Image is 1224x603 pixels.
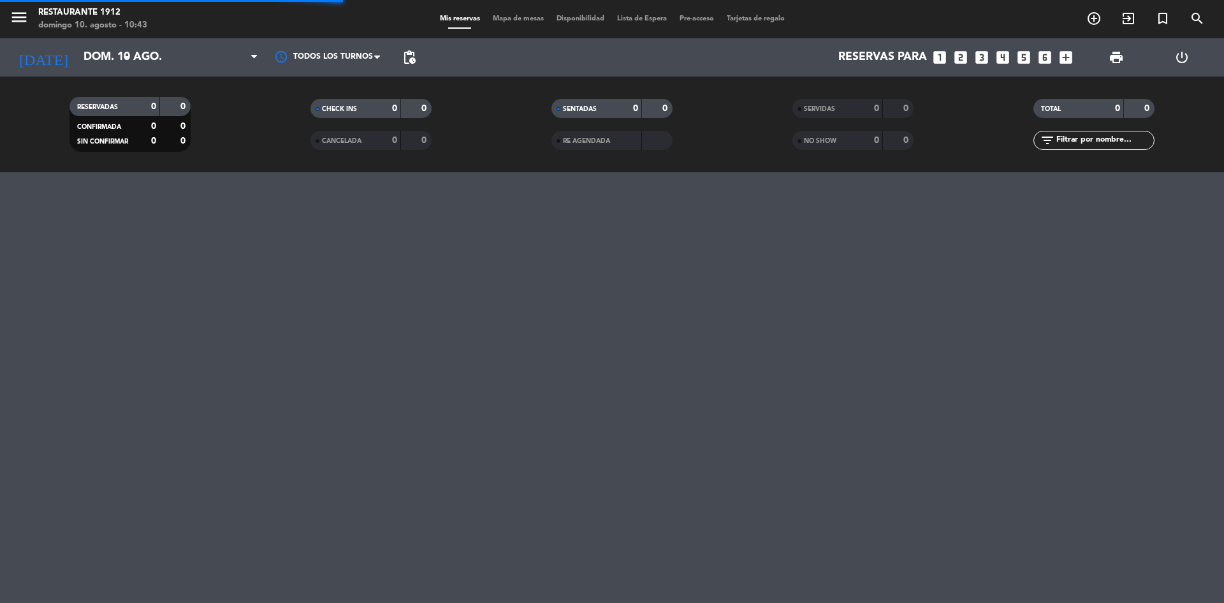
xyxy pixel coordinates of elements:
[611,15,673,22] span: Lista de Espera
[1055,133,1154,147] input: Filtrar por nombre...
[838,51,927,64] span: Reservas para
[180,122,188,131] strong: 0
[10,43,77,71] i: [DATE]
[38,19,147,32] div: domingo 10. agosto - 10:43
[10,8,29,31] button: menu
[720,15,791,22] span: Tarjetas de regalo
[994,49,1011,66] i: looks_4
[662,104,670,113] strong: 0
[903,104,911,113] strong: 0
[1149,38,1214,77] div: LOG OUT
[151,137,156,145] strong: 0
[804,138,836,144] span: NO SHOW
[402,50,417,65] span: pending_actions
[180,102,188,111] strong: 0
[392,136,397,145] strong: 0
[433,15,486,22] span: Mis reservas
[931,49,948,66] i: looks_one
[322,138,361,144] span: CANCELADA
[673,15,720,22] span: Pre-acceso
[1109,50,1124,65] span: print
[1041,106,1061,112] span: TOTAL
[563,138,610,144] span: RE AGENDADA
[1037,49,1053,66] i: looks_6
[1155,11,1170,26] i: turned_in_not
[633,104,638,113] strong: 0
[1121,11,1136,26] i: exit_to_app
[1058,49,1074,66] i: add_box
[1144,104,1152,113] strong: 0
[151,102,156,111] strong: 0
[1040,133,1055,148] i: filter_list
[1086,11,1102,26] i: add_circle_outline
[180,137,188,145] strong: 0
[119,50,134,65] i: arrow_drop_down
[77,104,118,110] span: RESERVADAS
[38,6,147,19] div: Restaurante 1912
[77,138,128,145] span: SIN CONFIRMAR
[903,136,911,145] strong: 0
[973,49,990,66] i: looks_3
[486,15,550,22] span: Mapa de mesas
[10,8,29,27] i: menu
[952,49,969,66] i: looks_two
[550,15,611,22] span: Disponibilidad
[1115,104,1120,113] strong: 0
[77,124,121,130] span: CONFIRMADA
[874,104,879,113] strong: 0
[151,122,156,131] strong: 0
[1190,11,1205,26] i: search
[322,106,357,112] span: CHECK INS
[804,106,835,112] span: SERVIDAS
[392,104,397,113] strong: 0
[874,136,879,145] strong: 0
[563,106,597,112] span: SENTADAS
[421,136,429,145] strong: 0
[1016,49,1032,66] i: looks_5
[421,104,429,113] strong: 0
[1174,50,1190,65] i: power_settings_new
